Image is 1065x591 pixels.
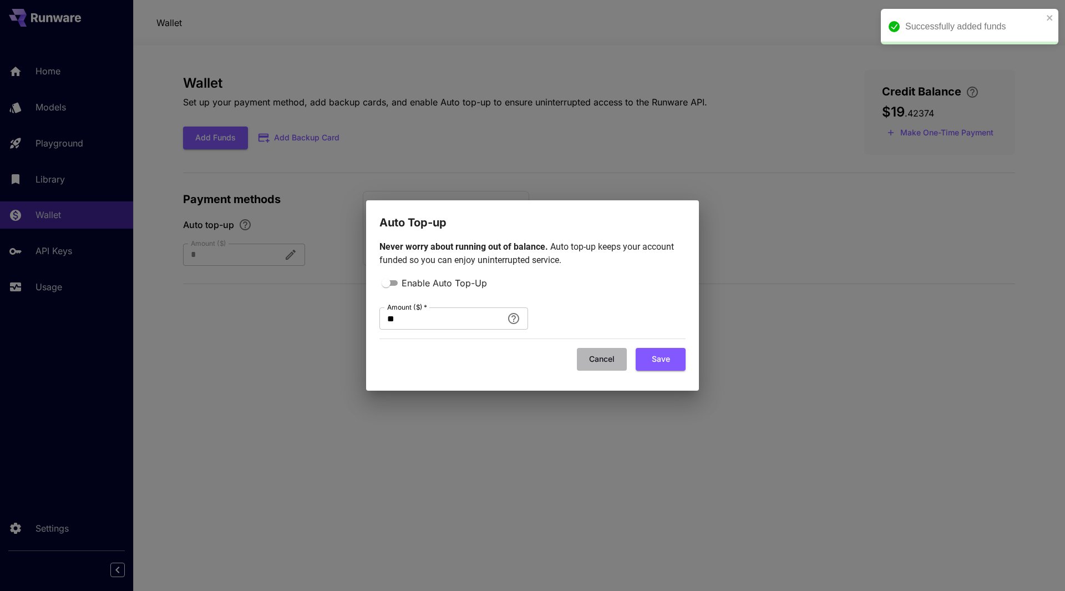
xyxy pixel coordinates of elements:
[1046,13,1054,22] button: close
[636,348,686,371] button: Save
[402,276,487,290] span: Enable Auto Top-Up
[379,240,686,267] p: Auto top-up keeps your account funded so you can enjoy uninterrupted service.
[379,241,550,252] span: Never worry about running out of balance.
[366,200,699,231] h2: Auto Top-up
[387,302,427,312] label: Amount ($)
[577,348,627,371] button: Cancel
[905,20,1043,33] div: Successfully added funds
